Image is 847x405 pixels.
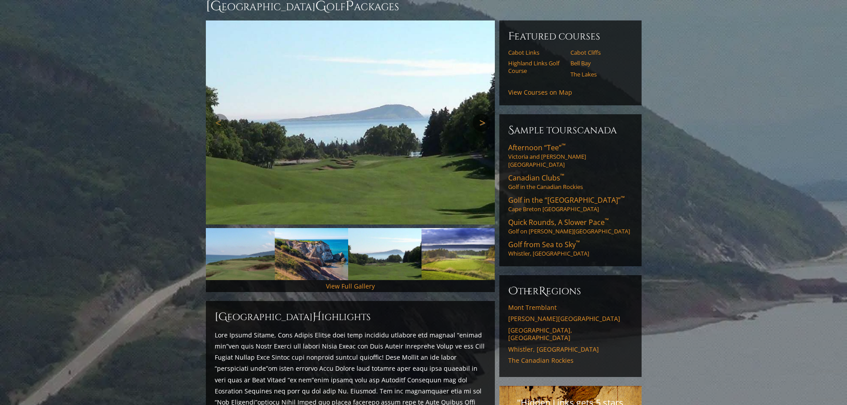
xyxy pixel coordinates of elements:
a: Cabot Links [508,49,565,56]
h6: ther egions [508,284,633,298]
a: View Courses on Map [508,88,572,96]
a: Next [473,114,490,132]
sup: ™ [576,239,580,246]
a: View Full Gallery [326,282,375,290]
span: Golf from Sea to Sky [508,240,580,249]
a: Golf from Sea to Sky™Whistler, [GEOGRAPHIC_DATA] [508,240,633,257]
a: The Canadian Rockies [508,357,633,365]
span: R [539,284,546,298]
a: Bell Bay [570,60,627,67]
sup: ™ [621,194,625,202]
h2: [GEOGRAPHIC_DATA] ighlights [215,310,486,324]
a: Mont Tremblant [508,304,633,312]
span: H [313,310,321,324]
sup: ™ [562,142,566,149]
a: Golf in the “[GEOGRAPHIC_DATA]”™Cape Breton [GEOGRAPHIC_DATA] [508,195,633,213]
a: The Lakes [570,71,627,78]
sup: ™ [605,217,609,224]
span: Canadian Clubs [508,173,564,183]
a: Canadian Clubs™Golf in the Canadian Rockies [508,173,633,191]
a: Cabot Cliffs [570,49,627,56]
a: [PERSON_NAME][GEOGRAPHIC_DATA] [508,315,633,323]
span: Golf in the “[GEOGRAPHIC_DATA]” [508,195,625,205]
a: Quick Rounds, A Slower Pace™Golf on [PERSON_NAME][GEOGRAPHIC_DATA] [508,217,633,235]
a: Afternoon “Tee”™Victoria and [PERSON_NAME][GEOGRAPHIC_DATA] [508,143,633,168]
span: O [508,284,518,298]
h6: Featured Courses [508,29,633,44]
a: Previous [210,114,228,132]
span: Afternoon “Tee” [508,143,566,152]
span: Quick Rounds, A Slower Pace [508,217,609,227]
sup: ™ [560,172,564,180]
a: Highland Links Golf Course [508,60,565,74]
a: [GEOGRAPHIC_DATA], [GEOGRAPHIC_DATA] [508,326,633,342]
h6: Sample ToursCanada [508,123,633,137]
a: Whistler, [GEOGRAPHIC_DATA] [508,345,633,353]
